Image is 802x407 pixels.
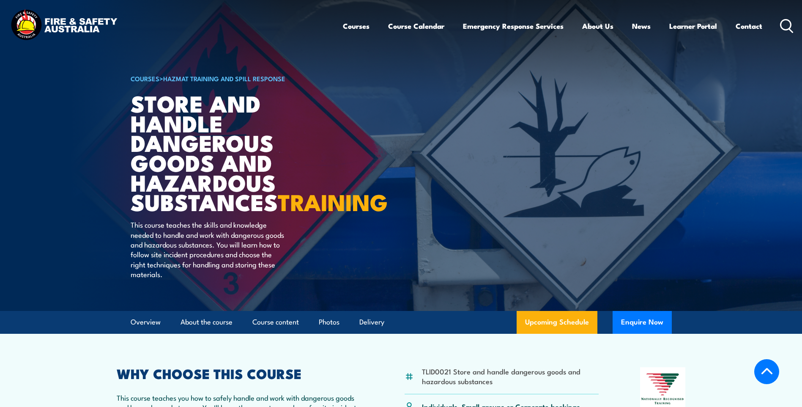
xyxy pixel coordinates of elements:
[319,311,339,333] a: Photos
[163,74,285,83] a: HAZMAT Training and Spill Response
[669,15,717,37] a: Learner Portal
[422,366,599,386] li: TLID0021 Store and handle dangerous goods and hazardous substances
[613,311,672,334] button: Enquire Now
[252,311,299,333] a: Course content
[131,220,285,279] p: This course teaches the skills and knowledge needed to handle and work with dangerous goods and h...
[343,15,370,37] a: Courses
[131,73,339,83] h6: >
[278,184,388,219] strong: TRAINING
[117,367,364,379] h2: WHY CHOOSE THIS COURSE
[181,311,233,333] a: About the course
[388,15,444,37] a: Course Calendar
[582,15,613,37] a: About Us
[517,311,597,334] a: Upcoming Schedule
[632,15,651,37] a: News
[463,15,564,37] a: Emergency Response Services
[359,311,384,333] a: Delivery
[131,311,161,333] a: Overview
[131,74,159,83] a: COURSES
[736,15,762,37] a: Contact
[131,93,339,212] h1: Store And Handle Dangerous Goods and Hazardous Substances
